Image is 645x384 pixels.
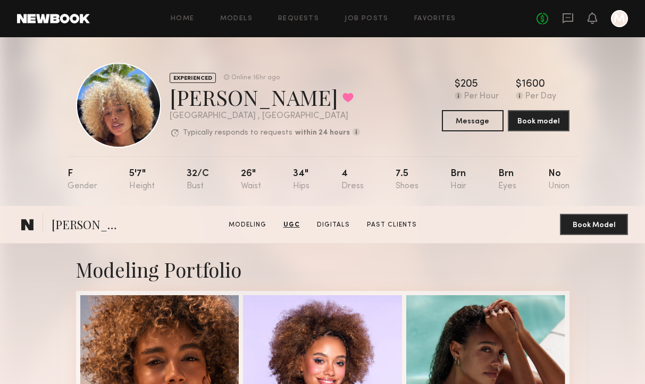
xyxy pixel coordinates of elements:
a: Book Model [560,220,628,229]
b: within 24 hours [295,129,350,137]
div: 1600 [522,79,545,90]
div: Modeling Portfolio [76,256,569,282]
div: Per Hour [464,92,499,102]
button: Book model [508,110,569,131]
div: Online 16hr ago [231,74,280,81]
div: F [68,169,97,191]
div: 5'7" [129,169,155,191]
a: M [611,10,628,27]
div: 26" [241,169,261,191]
div: Brn [498,169,516,191]
div: 4 [341,169,364,191]
div: $ [455,79,460,90]
a: Modeling [224,220,271,230]
div: No [548,169,569,191]
span: [PERSON_NAME] [52,216,125,235]
div: [GEOGRAPHIC_DATA] , [GEOGRAPHIC_DATA] [170,112,360,121]
button: Message [442,110,504,131]
button: Book Model [560,214,628,235]
a: Requests [278,15,319,22]
div: 34" [293,169,309,191]
div: 205 [460,79,478,90]
a: Favorites [414,15,456,22]
a: UGC [279,220,304,230]
div: Per Day [525,92,556,102]
div: Brn [450,169,466,191]
div: 7.5 [396,169,418,191]
a: Job Posts [345,15,389,22]
a: Digitals [313,220,354,230]
div: EXPERIENCED [170,73,216,83]
a: Home [171,15,195,22]
a: Past Clients [363,220,421,230]
div: [PERSON_NAME] [170,83,360,111]
div: 32/c [187,169,209,191]
p: Typically responds to requests [183,129,292,137]
div: $ [516,79,522,90]
a: Models [220,15,253,22]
